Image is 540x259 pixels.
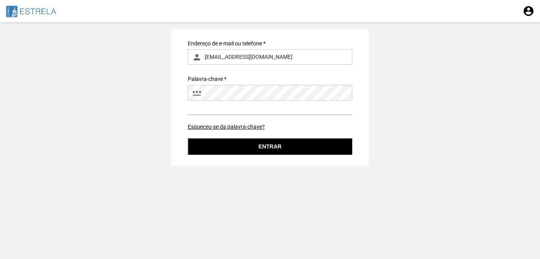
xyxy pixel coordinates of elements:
[6,4,82,18] img: file-by-path
[188,76,227,82] label: Palavra-chave *
[192,88,202,98] i: password
[188,138,352,155] button: Entrar
[188,124,265,130] a: Esqueceu-se da palavra-chave?
[192,53,202,62] i: person
[523,5,534,17] span: account_circle
[188,40,266,47] label: Endereço de e-mail ou telefone *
